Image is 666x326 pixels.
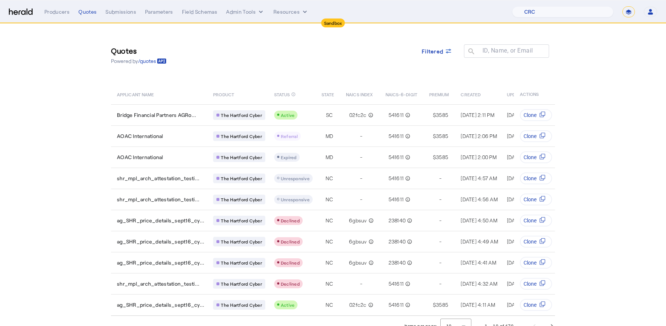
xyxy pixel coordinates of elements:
[281,302,295,307] span: Active
[274,90,290,98] span: STATUS
[520,299,552,311] button: Clone
[117,111,196,119] span: Bridge Financial Partners AGRo...
[221,196,262,202] span: The Hartford Cyber
[226,8,265,16] button: internal dropdown menu
[461,196,498,202] span: [DATE] 4:56 AM
[367,301,373,309] mat-icon: info_outline
[422,47,443,55] span: Filtered
[520,109,552,121] button: Clone
[291,90,296,98] mat-icon: info_outline
[117,90,154,98] span: APPLICANT NAME
[461,175,497,181] span: [DATE] 4:57 AM
[326,238,333,245] span: NC
[326,111,333,119] span: SC
[360,132,362,140] span: -
[433,111,436,119] span: $
[507,175,543,181] span: [DATE] 4:57 AM
[520,172,552,184] button: Clone
[464,47,477,57] mat-icon: search
[433,132,436,140] span: $
[221,112,262,118] span: The Hartford Cyber
[117,217,204,224] span: ag_SHR_price_details_sept16_cy...
[520,236,552,248] button: Clone
[221,154,262,160] span: The Hartford Cyber
[360,154,362,161] span: -
[429,90,449,98] span: PREMIUM
[221,260,262,266] span: The Hartford Cyber
[507,238,544,245] span: [DATE] 4:49 AM
[507,133,543,139] span: [DATE] 2:06 PM
[461,280,497,287] span: [DATE] 4:32 AM
[416,44,458,58] button: Filtered
[117,132,163,140] span: AOAC International
[360,175,362,182] span: -
[221,239,262,245] span: The Hartford Cyber
[436,301,448,309] span: 3585
[117,301,204,309] span: ag_SHR_price_details_sept16_cy...
[213,90,234,98] span: PRODUCT
[281,176,310,181] span: Unresponsive
[404,111,410,119] mat-icon: info_outline
[461,217,497,224] span: [DATE] 4:50 AM
[404,280,410,288] mat-icon: info_outline
[388,280,404,288] span: 541611
[507,112,542,118] span: [DATE] 2:12 PM
[367,238,374,245] mat-icon: info_outline
[326,154,333,161] span: MD
[145,8,173,16] div: Parameters
[281,281,300,286] span: Declined
[326,175,333,182] span: NC
[322,90,334,98] span: STATE
[44,8,70,16] div: Producers
[9,9,33,16] img: Herald Logo
[326,132,333,140] span: MD
[281,260,300,265] span: Declined
[439,175,441,182] span: -
[507,259,542,266] span: [DATE] 4:41 AM
[117,280,199,288] span: shr_mpl_arch_attestation_testi...
[349,111,367,119] span: 02fc2c
[367,259,374,266] mat-icon: info_outline
[388,111,404,119] span: 541611
[388,238,406,245] span: 238140
[281,218,300,223] span: Declined
[273,8,309,16] button: Resources dropdown menu
[507,196,544,202] span: [DATE] 4:56 AM
[406,238,412,245] mat-icon: info_outline
[360,196,362,203] span: -
[349,301,367,309] span: 02fc2c
[281,155,297,160] span: Expired
[221,175,262,181] span: The Hartford Cyber
[524,238,536,245] span: Clone
[524,196,536,203] span: Clone
[524,301,536,309] span: Clone
[436,154,448,161] span: 3585
[326,301,333,309] span: NC
[326,259,333,266] span: NC
[520,130,552,142] button: Clone
[349,259,367,266] span: 6gbsuv
[367,111,373,119] mat-icon: info_outline
[524,154,536,161] span: Clone
[406,217,412,224] mat-icon: info_outline
[138,57,166,65] a: /quotes
[524,111,536,119] span: Clone
[520,257,552,269] button: Clone
[524,259,536,266] span: Clone
[281,239,300,244] span: Declined
[388,132,404,140] span: 541611
[221,302,262,308] span: The Hartford Cyber
[78,8,97,16] div: Quotes
[404,175,410,182] mat-icon: info_outline
[388,217,406,224] span: 238140
[507,302,541,308] span: [DATE] 4:11 AM
[461,112,494,118] span: [DATE] 2:11 PM
[461,133,497,139] span: [DATE] 2:06 PM
[326,280,333,288] span: NC
[524,132,536,140] span: Clone
[524,175,536,182] span: Clone
[520,194,552,205] button: Clone
[326,196,333,203] span: NC
[349,217,367,224] span: 6gbsuv
[439,238,441,245] span: -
